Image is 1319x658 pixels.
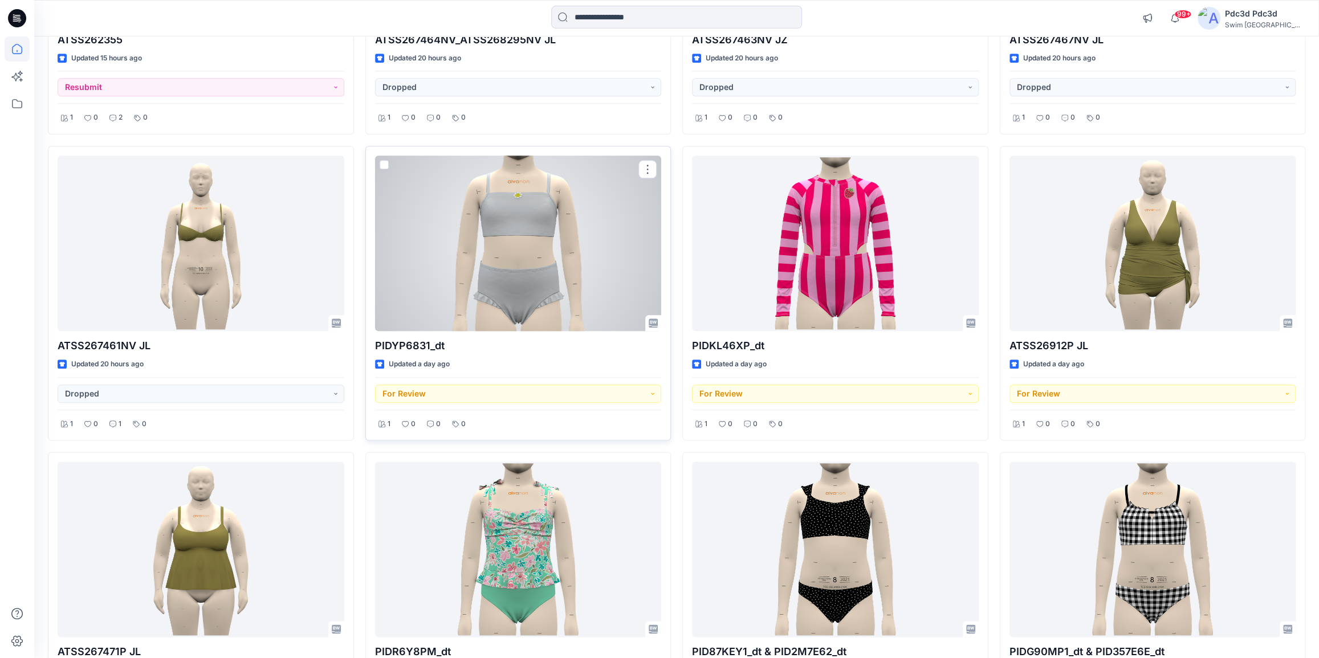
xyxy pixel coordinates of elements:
[1096,112,1100,124] p: 0
[692,338,979,354] p: PIDKL46XP_dt
[70,112,73,124] p: 1
[375,338,662,354] p: PIDYP6831_dt
[1070,418,1075,430] p: 0
[93,418,98,430] p: 0
[375,461,662,637] a: PIDR6Y8PM_dt
[1045,418,1050,430] p: 0
[1225,7,1305,21] div: Pdc3d Pdc3d
[389,358,450,370] p: Updated a day ago
[1009,156,1296,331] a: ATSS26912P JL
[411,418,416,430] p: 0
[119,112,123,124] p: 2
[58,461,344,637] a: ATSS267471P JL
[706,358,767,370] p: Updated a day ago
[692,32,979,48] p: ATSS267463NV JZ
[1045,112,1050,124] p: 0
[753,112,758,124] p: 0
[692,156,979,331] a: PIDKL46XP_dt
[461,418,466,430] p: 0
[1009,338,1296,354] p: ATSS26912P JL
[1096,418,1100,430] p: 0
[461,112,466,124] p: 0
[388,418,390,430] p: 1
[143,112,148,124] p: 0
[728,418,732,430] p: 0
[142,418,146,430] p: 0
[436,418,441,430] p: 0
[388,112,390,124] p: 1
[1022,418,1025,430] p: 1
[436,112,441,124] p: 0
[119,418,121,430] p: 1
[705,112,707,124] p: 1
[1022,112,1025,124] p: 1
[778,112,783,124] p: 0
[705,418,707,430] p: 1
[1174,10,1191,19] span: 99+
[1009,32,1296,48] p: ATSS267467NV JL
[692,461,979,637] a: PID87KEY1_dt & PID2M7E62_dt
[70,418,73,430] p: 1
[411,112,416,124] p: 0
[389,52,461,64] p: Updated 20 hours ago
[1225,21,1305,29] div: Swim [GEOGRAPHIC_DATA]
[375,32,662,48] p: ATSS267464NV_ATSS268295NV JL
[1009,461,1296,637] a: PIDG90MP1_dt & PID357E6E_dt
[58,32,344,48] p: ATSS262355
[375,156,662,331] a: PIDYP6831_dt
[58,156,344,331] a: ATSS267461NV JL
[753,418,758,430] p: 0
[706,52,778,64] p: Updated 20 hours ago
[93,112,98,124] p: 0
[1023,52,1096,64] p: Updated 20 hours ago
[1198,7,1220,30] img: avatar
[58,338,344,354] p: ATSS267461NV JL
[1023,358,1084,370] p: Updated a day ago
[1070,112,1075,124] p: 0
[778,418,783,430] p: 0
[728,112,732,124] p: 0
[71,358,144,370] p: Updated 20 hours ago
[71,52,142,64] p: Updated 15 hours ago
